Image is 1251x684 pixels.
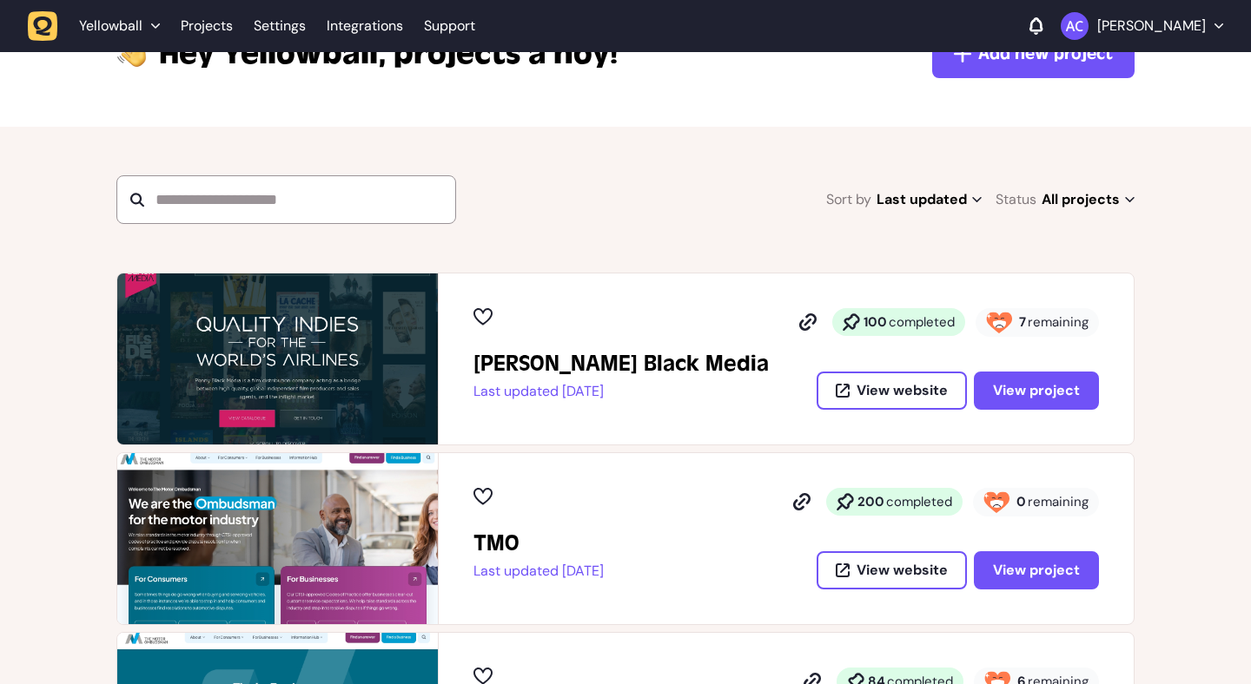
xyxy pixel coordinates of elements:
[889,313,955,331] span: completed
[159,33,387,75] span: Yellowball
[28,10,170,42] button: Yellowball
[864,313,887,331] strong: 100
[974,551,1099,589] button: View project
[978,42,1113,66] span: Add new project
[159,33,618,75] p: projects a’hoy!
[473,529,604,557] h2: TMO
[117,453,438,624] img: TMO
[1028,313,1089,331] span: remaining
[1028,493,1089,510] span: remaining
[1016,493,1026,510] strong: 0
[817,372,967,410] button: View website
[254,10,306,42] a: Settings
[857,563,948,577] span: View website
[877,187,982,212] span: Last updated
[1097,17,1206,35] p: [PERSON_NAME]
[996,187,1036,212] span: Status
[473,562,604,580] p: Last updated [DATE]
[817,551,967,589] button: View website
[993,563,1080,577] span: View project
[424,17,475,35] a: Support
[932,30,1135,78] button: Add new project
[826,187,871,212] span: Sort by
[117,273,438,444] img: Penny Black Media
[473,383,769,400] p: Last updated [DATE]
[79,17,142,35] span: Yellowball
[886,493,952,510] span: completed
[857,384,948,398] span: View website
[327,10,403,42] a: Integrations
[473,350,769,378] h2: Penny Black Media
[181,10,233,42] a: Projects
[974,372,1099,410] button: View project
[1061,12,1089,40] img: Ameet Chohan
[1042,187,1135,212] span: All projects
[1061,12,1223,40] button: [PERSON_NAME]
[1019,313,1026,331] strong: 7
[993,384,1080,398] span: View project
[857,493,884,510] strong: 200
